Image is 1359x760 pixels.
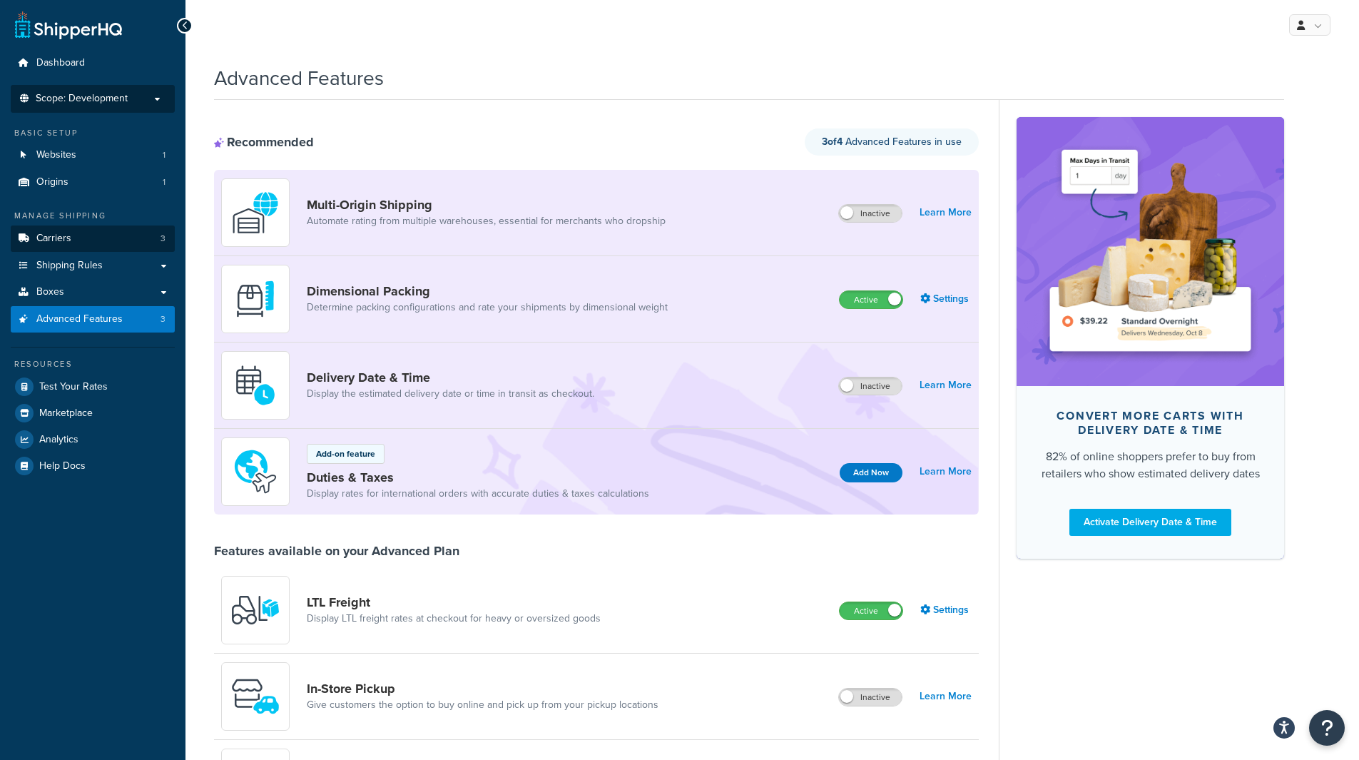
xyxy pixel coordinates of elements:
[920,462,972,482] a: Learn More
[920,686,972,706] a: Learn More
[11,306,175,333] li: Advanced Features
[307,681,658,696] a: In-Store Pickup
[307,698,658,712] a: Give customers the option to buy online and pick up from your pickup locations
[840,602,902,619] label: Active
[36,93,128,105] span: Scope: Development
[11,253,175,279] a: Shipping Rules
[1039,448,1261,482] div: 82% of online shoppers prefer to buy from retailers who show estimated delivery dates
[11,142,175,168] li: Websites
[39,460,86,472] span: Help Docs
[822,134,962,149] span: Advanced Features in use
[230,447,280,497] img: icon-duo-feat-landed-cost-7136b061.png
[161,233,166,245] span: 3
[11,453,175,479] a: Help Docs
[11,226,175,252] a: Carriers3
[36,233,71,245] span: Carriers
[839,378,902,395] label: Inactive
[840,463,902,482] button: Add Now
[307,283,668,299] a: Dimensional Packing
[307,197,666,213] a: Multi-Origin Shipping
[36,176,68,188] span: Origins
[11,142,175,168] a: Websites1
[36,286,64,298] span: Boxes
[307,487,649,501] a: Display rates for international orders with accurate duties & taxes calculations
[36,260,103,272] span: Shipping Rules
[11,358,175,370] div: Resources
[1309,710,1345,746] button: Open Resource Center
[214,64,384,92] h1: Advanced Features
[230,274,280,324] img: DTVBYsAAAAAASUVORK5CYII=
[920,289,972,309] a: Settings
[920,600,972,620] a: Settings
[11,400,175,426] a: Marketplace
[39,381,108,393] span: Test Your Rates
[1038,138,1263,364] img: feature-image-ddt-36eae7f7280da8017bfb280eaccd9c446f90b1fe08728e4019434db127062ab4.png
[39,434,78,446] span: Analytics
[39,407,93,420] span: Marketplace
[1039,409,1261,437] div: Convert more carts with delivery date & time
[11,169,175,196] li: Origins
[230,360,280,410] img: gfkeb5ejjkALwAAAABJRU5ErkJggg==
[214,543,459,559] div: Features available on your Advanced Plan
[11,210,175,222] div: Manage Shipping
[307,387,594,401] a: Display the estimated delivery date or time in transit as checkout.
[36,57,85,69] span: Dashboard
[11,427,175,452] a: Analytics
[840,291,902,308] label: Active
[36,313,123,325] span: Advanced Features
[11,374,175,400] a: Test Your Rates
[307,594,601,610] a: LTL Freight
[11,279,175,305] a: Boxes
[163,176,166,188] span: 1
[307,214,666,228] a: Automate rating from multiple warehouses, essential for merchants who dropship
[307,612,601,626] a: Display LTL freight rates at checkout for heavy or oversized goods
[11,50,175,76] a: Dashboard
[230,672,280,721] img: wfgcfpwTIucLEAAAAASUVORK5CYII=
[839,205,902,222] label: Inactive
[316,447,375,460] p: Add-on feature
[822,134,843,149] strong: 3 of 4
[307,370,594,385] a: Delivery Date & Time
[161,313,166,325] span: 3
[920,203,972,223] a: Learn More
[1069,509,1231,536] a: Activate Delivery Date & Time
[307,300,668,315] a: Determine packing configurations and rate your shipments by dimensional weight
[230,585,280,635] img: y79ZsPf0fXUFUhFXDzUgf+ktZg5F2+ohG75+v3d2s1D9TjoU8PiyCIluIjV41seZevKCRuEjTPPOKHJsQcmKCXGdfprl3L4q7...
[230,188,280,238] img: WatD5o0RtDAAAAAElFTkSuQmCC
[11,127,175,139] div: Basic Setup
[36,149,76,161] span: Websites
[11,226,175,252] li: Carriers
[214,134,314,150] div: Recommended
[839,689,902,706] label: Inactive
[163,149,166,161] span: 1
[920,375,972,395] a: Learn More
[11,306,175,333] a: Advanced Features3
[307,470,649,485] a: Duties & Taxes
[11,169,175,196] a: Origins1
